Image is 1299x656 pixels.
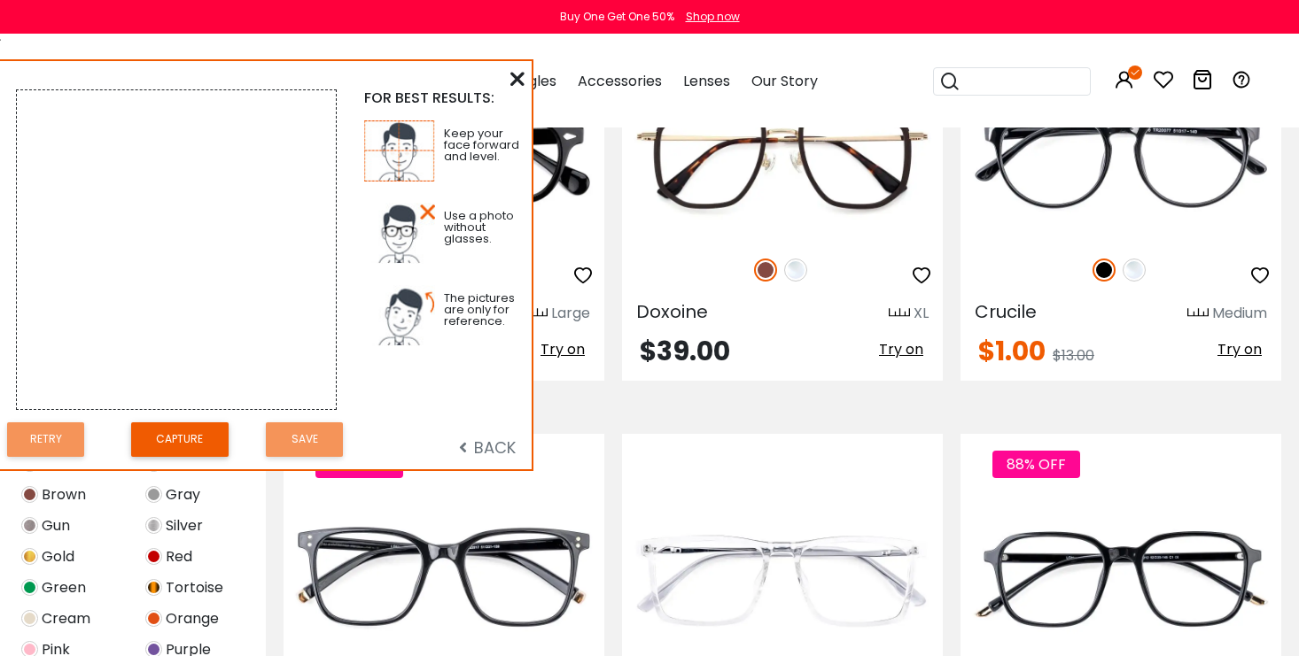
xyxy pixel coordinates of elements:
div: Shop now [686,9,740,25]
span: Brown [42,484,86,506]
button: Try on [535,338,590,361]
button: Save [266,422,343,457]
img: tp2.jpg [364,203,436,264]
button: Capture [131,422,229,457]
div: Large [551,303,590,324]
span: Tortoise [166,577,223,598]
button: Try on [874,338,929,361]
img: tp3.jpg [364,285,436,346]
button: Try on [1212,338,1267,361]
div: Buy One Get One 50% [560,9,674,25]
img: size ruler [889,307,910,320]
img: Brown Doxoine - Titanium,TR ,Adjust Nose Pads [622,79,943,239]
img: Brown [21,486,38,503]
img: Clear [784,259,807,282]
img: size ruler [1187,307,1209,320]
img: Red [145,548,162,565]
span: Gray [166,484,200,506]
img: Green [21,579,38,596]
div: Medium [1212,303,1267,324]
span: Try on [1217,339,1262,359]
img: Orange [145,610,162,627]
img: Gold [21,548,38,565]
img: Tortoise [145,579,162,596]
span: Use a photo without glasses. [444,207,514,247]
span: Cream [42,608,90,629]
span: $13.00 [1053,345,1094,366]
span: Green [42,577,86,598]
img: Cream [21,610,38,627]
img: size ruler [526,307,548,320]
span: Try on [541,339,585,359]
span: 88% OFF [992,451,1080,478]
span: Our Story [751,71,818,91]
span: Doxoine [636,299,708,324]
span: Crucile [975,299,1037,324]
span: Gun [42,515,70,536]
img: Brown [754,259,777,282]
div: XL [914,303,929,324]
img: tp1.jpg [364,120,436,181]
span: Accessories [578,71,662,91]
img: Gun [21,517,38,534]
span: $39.00 [640,332,730,370]
div: FOR BEST RESULTS: [364,89,525,106]
span: Silver [166,515,203,536]
img: Black [1093,259,1116,282]
span: Gold [42,546,74,567]
img: Silver [145,517,162,534]
img: Gray [145,486,162,503]
button: Retry [7,422,84,457]
span: BACK [459,436,516,459]
span: Try on [879,339,923,359]
span: Orange [166,608,219,629]
span: Keep your face forward and level. [444,125,519,165]
span: The pictures are only for reference. [444,289,515,329]
img: Black Crucile - Plastic ,Universal Bridge Fit [961,79,1281,239]
span: Red [166,546,192,567]
img: Clear [1123,259,1146,282]
a: Shop now [677,9,740,24]
span: Lenses [683,71,730,91]
span: $1.00 [978,332,1046,370]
